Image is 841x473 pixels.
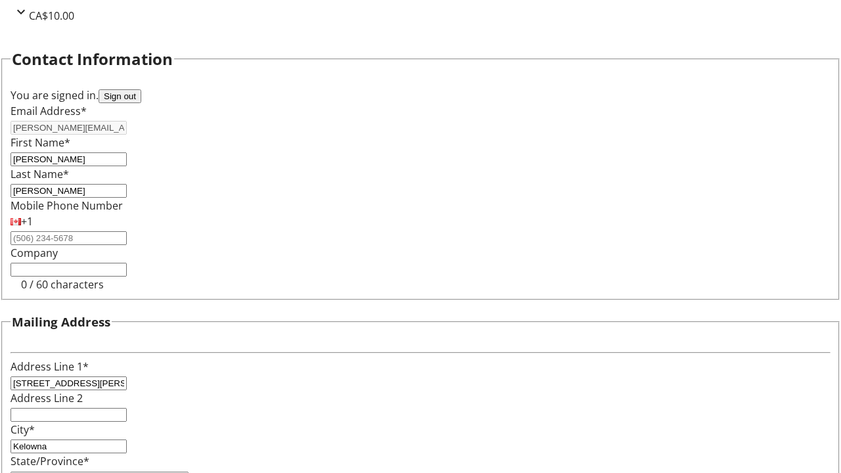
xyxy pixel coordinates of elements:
[11,376,127,390] input: Address
[11,167,69,181] label: Last Name*
[11,454,89,468] label: State/Province*
[12,313,110,331] h3: Mailing Address
[11,439,127,453] input: City
[11,231,127,245] input: (506) 234-5678
[12,47,173,71] h2: Contact Information
[29,9,74,23] span: CA$10.00
[11,391,83,405] label: Address Line 2
[11,422,35,437] label: City*
[11,87,830,103] div: You are signed in.
[11,104,87,118] label: Email Address*
[11,135,70,150] label: First Name*
[21,277,104,292] tr-character-limit: 0 / 60 characters
[99,89,141,103] button: Sign out
[11,198,123,213] label: Mobile Phone Number
[11,246,58,260] label: Company
[11,359,89,374] label: Address Line 1*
